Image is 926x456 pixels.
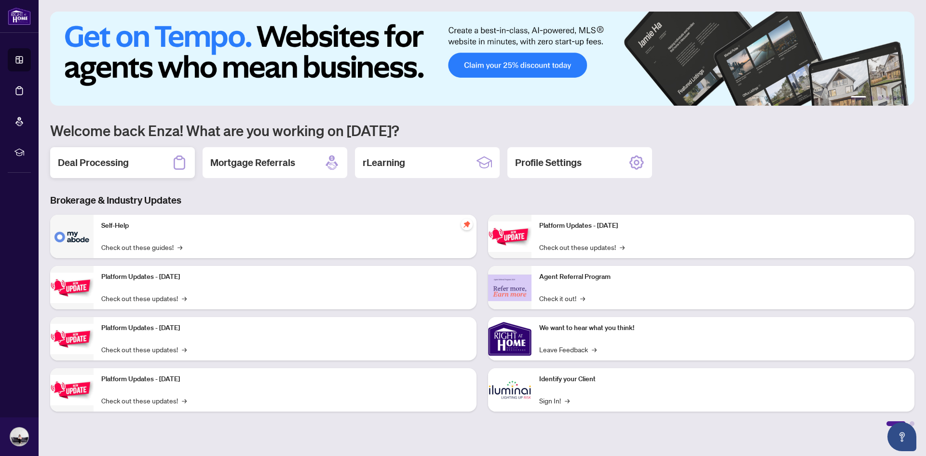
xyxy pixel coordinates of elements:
[50,273,94,303] img: Platform Updates - September 16, 2025
[101,323,469,333] p: Platform Updates - [DATE]
[101,395,187,406] a: Check out these updates!→
[50,215,94,258] img: Self-Help
[101,221,469,231] p: Self-Help
[177,242,182,252] span: →
[539,344,597,355] a: Leave Feedback→
[461,219,473,230] span: pushpin
[50,12,914,106] img: Slide 0
[893,96,897,100] button: 5
[539,272,907,282] p: Agent Referral Program
[363,156,405,169] h2: rLearning
[101,374,469,385] p: Platform Updates - [DATE]
[592,344,597,355] span: →
[580,293,585,304] span: →
[901,96,905,100] button: 6
[50,193,914,207] h3: Brokerage & Industry Updates
[101,242,182,252] a: Check out these guides!→
[210,156,295,169] h2: Mortgage Referrals
[101,344,187,355] a: Check out these updates!→
[878,96,882,100] button: 3
[101,272,469,282] p: Platform Updates - [DATE]
[539,323,907,333] p: We want to hear what you think!
[488,275,531,301] img: Agent Referral Program
[539,395,570,406] a: Sign In!→
[58,156,129,169] h2: Deal Processing
[539,293,585,304] a: Check it out!→
[565,395,570,406] span: →
[515,156,582,169] h2: Profile Settings
[488,221,531,252] img: Platform Updates - June 23, 2025
[539,374,907,385] p: Identify your Client
[101,293,187,304] a: Check out these updates!→
[10,428,28,446] img: Profile Icon
[8,7,31,25] img: logo
[870,96,874,100] button: 2
[182,395,187,406] span: →
[885,96,889,100] button: 4
[488,368,531,412] img: Identify your Client
[851,96,866,100] button: 1
[50,324,94,354] img: Platform Updates - July 21, 2025
[887,422,916,451] button: Open asap
[50,121,914,139] h1: Welcome back Enza! What are you working on [DATE]?
[539,221,907,231] p: Platform Updates - [DATE]
[488,317,531,360] img: We want to hear what you think!
[620,242,625,252] span: →
[182,293,187,304] span: →
[182,344,187,355] span: →
[50,375,94,405] img: Platform Updates - July 8, 2025
[539,242,625,252] a: Check out these updates!→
